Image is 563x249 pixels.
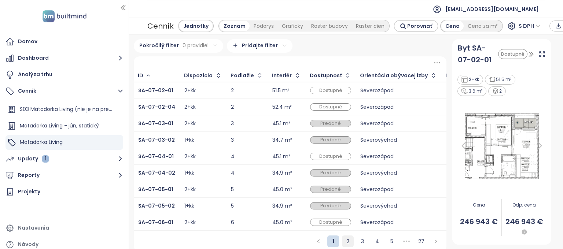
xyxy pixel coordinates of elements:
[138,169,175,176] b: SA-07-04-02
[20,105,119,113] span: S03 Matadorka Living (nie je na predaj)
[18,187,40,196] div: Projekty
[231,88,263,93] div: 2
[458,42,493,66] a: Byt SA-07-02-01
[446,73,481,78] div: Nad garážou
[5,135,123,150] div: Matadorka Living
[179,21,213,31] div: Jednotky
[138,73,143,78] div: ID
[310,169,351,177] div: Predané
[138,88,173,93] a: SA-07-02-01
[360,105,437,109] div: Severozápad
[184,220,196,225] div: 2+kk
[138,87,173,94] b: SA-07-02-01
[134,39,223,53] div: Pokročilý filter
[272,171,292,175] div: 34.9 m²
[4,152,125,166] button: Updaty 1
[430,235,442,247] li: Nasledujúca strana
[310,73,342,78] div: Dostupnosť
[352,21,389,31] div: Raster cien
[4,67,125,82] a: Analýza trhu
[434,239,438,244] span: right
[488,86,506,96] div: 2
[272,88,290,93] div: 51.5 m²
[502,202,547,209] span: Odp. cena
[18,37,37,46] div: Domov
[327,235,339,247] li: 1
[310,136,351,144] div: Predané
[310,219,351,226] div: Dostupné
[342,235,354,247] li: 2
[4,51,125,66] button: Dashboard
[40,9,89,24] img: logo
[5,102,123,117] div: S03 Matadorka Living (nie je na predaj)
[316,239,321,244] span: left
[18,70,52,79] div: Analýza trhu
[357,235,368,247] li: 3
[138,187,173,192] a: SA-07-05-01
[138,120,173,127] b: SA-07-03-01
[360,187,437,192] div: Severozápad
[360,171,437,175] div: Severovýchod
[184,88,196,93] div: 2+kk
[227,39,292,53] div: Pridajte filter
[457,86,486,96] div: 3.6 m²
[327,235,339,246] a: 1
[231,204,263,208] div: 5
[310,120,351,127] div: Predané
[138,171,175,175] a: SA-07-04-02
[4,84,125,99] button: Cenník
[138,153,174,160] b: SA-07-04-01
[18,240,38,249] div: Návody
[138,202,175,209] b: SA-07-05-02
[138,136,175,144] b: SA-07-03-02
[5,119,123,133] div: Matadorka Living - jún, statický
[184,73,213,78] div: Dispozícia
[4,34,125,49] a: Domov
[272,73,292,78] div: Interiér
[457,111,547,181] img: Floor plan
[371,235,383,247] li: 4
[272,204,292,208] div: 34.9 m²
[407,22,432,30] span: Porovnať
[138,219,173,226] b: SA-07-06-01
[4,221,125,235] a: Nastavenia
[310,153,351,160] div: Dostupné
[401,235,412,247] li: Nasledujúcich 5 strán
[138,121,173,126] a: SA-07-03-01
[184,204,194,208] div: 1+kk
[138,138,175,142] a: SA-07-03-02
[485,75,516,85] div: 51.5 m²
[147,19,174,33] div: Cenník
[231,73,254,78] div: Podlažie
[386,235,398,247] li: 5
[360,138,437,142] div: Severovýchod
[310,202,351,210] div: Predané
[18,154,49,163] div: Updaty
[360,73,428,78] div: Orientácia obývacej izby
[498,49,527,59] div: Dostupné
[310,103,351,111] div: Dostupné
[138,220,173,225] a: SA-07-06-01
[360,121,437,126] div: Severozápad
[231,121,263,126] div: 3
[231,187,263,192] div: 5
[231,138,263,142] div: 3
[372,236,383,247] a: 4
[457,75,483,85] div: 2+kk
[342,236,353,247] a: 2
[360,204,437,208] div: Severovýchod
[4,185,125,199] a: Projekty
[231,220,263,225] div: 6
[231,154,263,159] div: 4
[310,186,351,193] div: Predané
[310,87,351,94] div: Dostupné
[184,105,196,109] div: 2+kk
[457,216,501,227] span: 246 943 €
[272,138,292,142] div: 34.7 m²
[313,235,324,247] button: left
